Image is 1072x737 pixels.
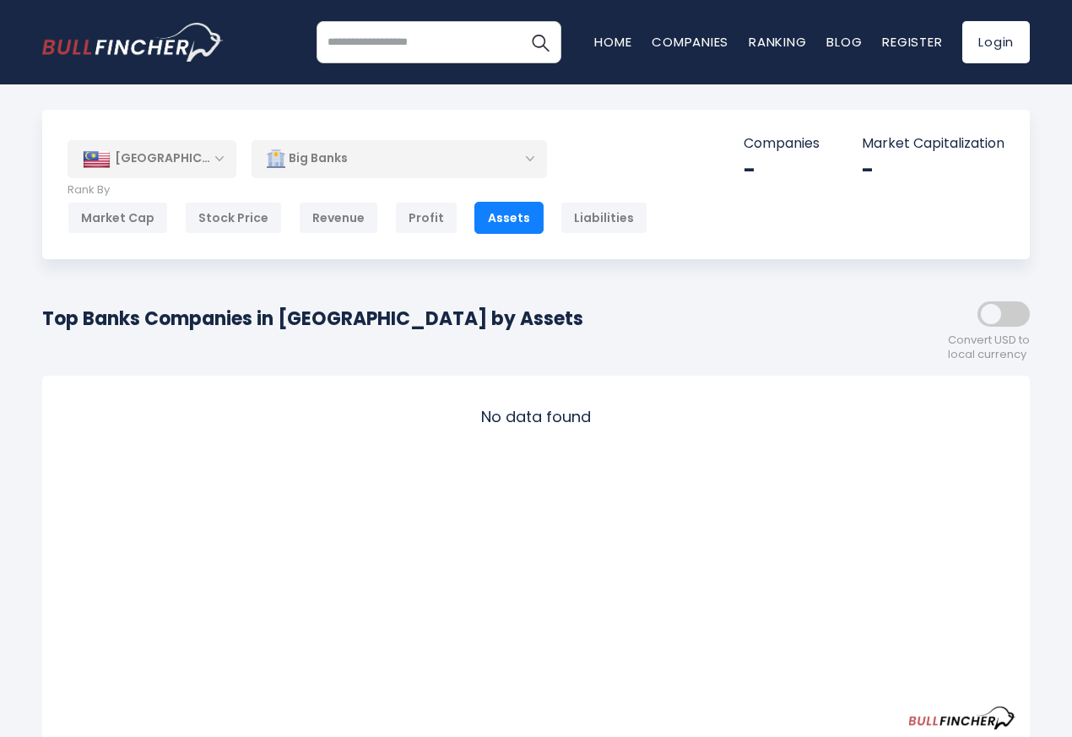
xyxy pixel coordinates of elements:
div: Liabilities [560,202,647,234]
div: Market Cap [68,202,168,234]
p: Market Capitalization [862,135,1004,153]
a: Login [962,21,1030,63]
img: bullfincher logo [42,23,224,62]
div: Stock Price [185,202,282,234]
div: No data found [57,390,1015,443]
div: Assets [474,202,544,234]
a: Ranking [749,33,806,51]
a: Blog [826,33,862,51]
div: Big Banks [252,139,547,178]
div: - [862,157,1004,183]
a: Home [594,33,631,51]
a: Register [882,33,942,51]
p: Companies [744,135,820,153]
a: Companies [652,33,728,51]
div: [GEOGRAPHIC_DATA] [68,140,236,177]
button: Search [519,21,561,63]
div: Profit [395,202,457,234]
div: - [744,157,820,183]
h1: Top Banks Companies in [GEOGRAPHIC_DATA] by Assets [42,305,583,333]
span: Convert USD to local currency [948,333,1030,362]
div: Revenue [299,202,378,234]
p: Rank By [68,183,647,198]
a: Go to homepage [42,23,224,62]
